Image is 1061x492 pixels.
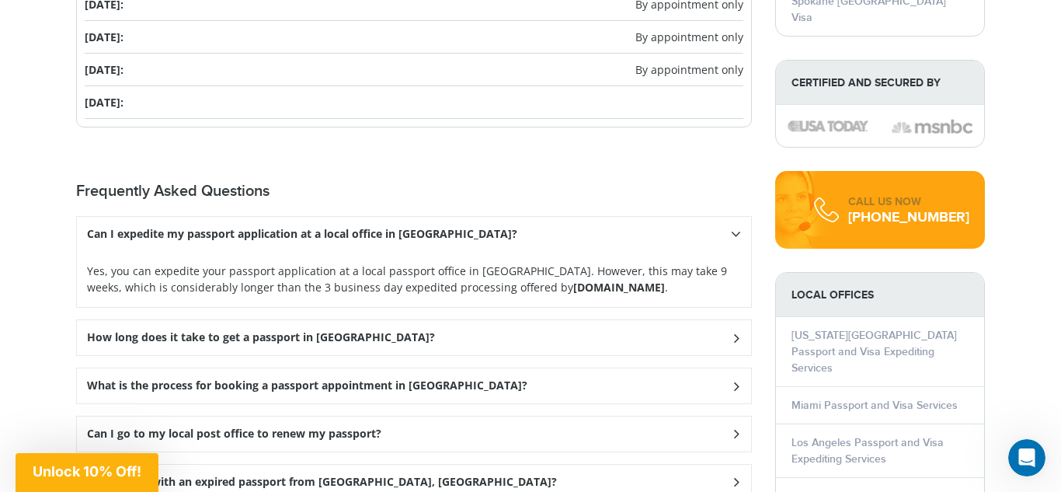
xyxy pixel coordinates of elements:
[85,54,743,86] li: [DATE]:
[573,280,665,295] strong: [DOMAIN_NAME]
[635,61,743,78] span: By appointment only
[791,399,958,412] a: Miami Passport and Visa Services
[788,120,868,131] img: image description
[76,182,752,201] h2: Frequently Asked Questions
[635,29,743,45] span: By appointment only
[16,453,158,492] div: Unlock 10% Off!
[85,86,743,119] li: [DATE]:
[85,21,743,54] li: [DATE]:
[33,463,141,480] span: Unlock 10% Off!
[776,61,984,105] strong: Certified and Secured by
[1008,439,1045,476] iframe: Intercom live chat
[87,476,557,489] h3: Can I travel with an expired passport from [GEOGRAPHIC_DATA], [GEOGRAPHIC_DATA]?
[87,331,435,344] h3: How long does it take to get a passport in [GEOGRAPHIC_DATA]?
[791,329,957,375] a: [US_STATE][GEOGRAPHIC_DATA] Passport and Visa Expediting Services
[791,436,944,466] a: Los Angeles Passport and Visa Expediting Services
[848,210,969,225] div: [PHONE_NUMBER]
[892,117,972,136] img: image description
[87,427,381,441] h3: Can I go to my local post office to renew my passport?
[87,263,741,295] p: Yes, you can expedite your passport application at a local passport office in [GEOGRAPHIC_DATA]. ...
[87,379,527,393] h3: What is the process for booking a passport appointment in [GEOGRAPHIC_DATA]?
[848,194,969,210] div: CALL US NOW
[87,228,517,241] h3: Can I expedite my passport application at a local office in [GEOGRAPHIC_DATA]?
[776,273,984,317] strong: LOCAL OFFICES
